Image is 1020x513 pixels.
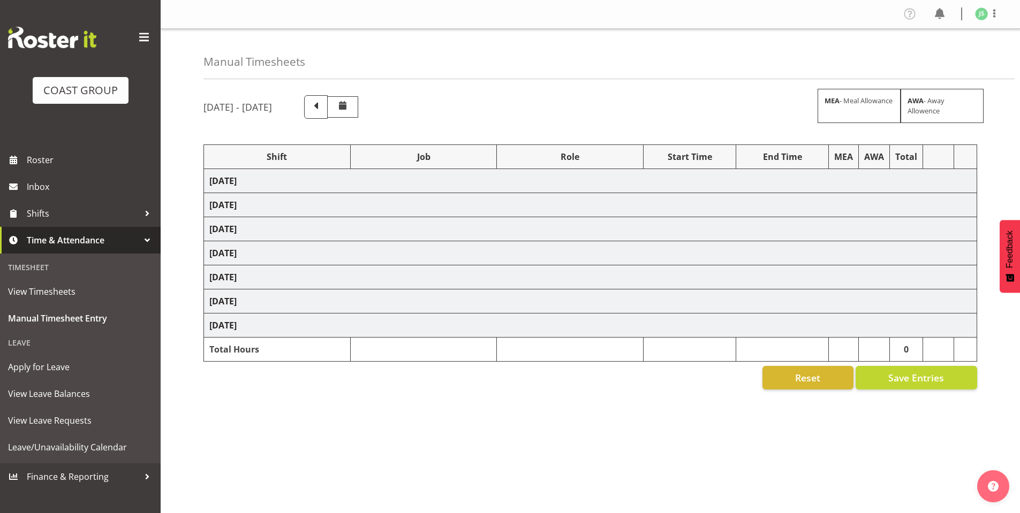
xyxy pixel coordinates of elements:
a: View Leave Requests [3,407,158,434]
a: Apply for Leave [3,354,158,380]
span: Inbox [27,179,155,195]
td: [DATE] [204,193,977,217]
div: Timesheet [3,256,158,278]
span: Leave/Unavailability Calendar [8,439,153,455]
div: AWA [864,150,884,163]
div: Leave [3,332,158,354]
span: View Leave Requests [8,412,153,428]
span: Apply for Leave [8,359,153,375]
span: Time & Attendance [27,232,139,248]
img: help-xxl-2.png [988,481,999,492]
a: Manual Timesheet Entry [3,305,158,332]
a: View Timesheets [3,278,158,305]
span: View Leave Balances [8,386,153,402]
span: Shifts [27,205,139,221]
td: [DATE] [204,169,977,193]
td: [DATE] [204,241,977,265]
div: - Meal Allowance [818,89,901,123]
td: [DATE] [204,289,977,313]
td: 0 [890,338,923,362]
a: View Leave Balances [3,380,158,407]
div: - Away Allowence [901,89,984,123]
div: COAST GROUP [43,82,118,98]
img: Rosterit website logo [8,27,96,48]
span: Finance & Reporting [27,469,139,485]
h4: Manual Timesheets [203,56,305,68]
div: MEA [834,150,853,163]
img: john-sharpe1182.jpg [975,7,988,20]
span: Reset [795,371,820,385]
td: Total Hours [204,338,351,362]
div: Role [502,150,638,163]
td: [DATE] [204,217,977,241]
span: View Timesheets [8,284,153,300]
span: Manual Timesheet Entry [8,310,153,326]
td: [DATE] [204,313,977,338]
span: Roster [27,152,155,168]
span: Save Entries [888,371,944,385]
div: End Time [742,150,823,163]
button: Reset [762,366,853,389]
div: Shift [209,150,345,163]
span: Feedback [1005,231,1015,268]
button: Save Entries [856,366,977,389]
td: [DATE] [204,265,977,289]
button: Feedback - Show survey [1000,220,1020,293]
strong: AWA [908,96,924,105]
a: Leave/Unavailability Calendar [3,434,158,461]
div: Start Time [649,150,730,163]
strong: MEA [825,96,840,105]
div: Total [895,150,917,163]
div: Job [356,150,492,163]
h5: [DATE] - [DATE] [203,101,272,113]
